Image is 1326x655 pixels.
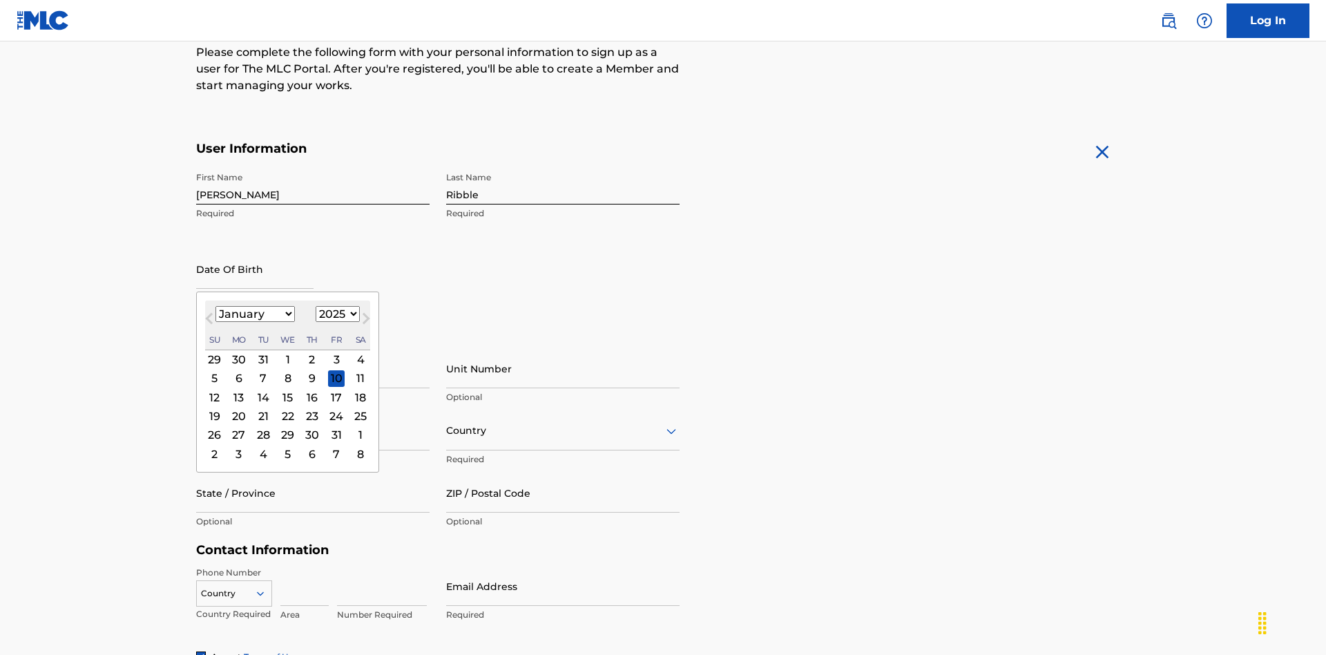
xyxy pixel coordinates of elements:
div: Choose Thursday, February 6th, 2025 [304,446,320,462]
div: Friday [328,332,345,348]
div: Choose Friday, February 7th, 2025 [328,446,345,462]
img: search [1160,12,1177,29]
div: Help [1191,7,1218,35]
div: Tuesday [255,332,271,348]
h5: Personal Address [196,334,1130,350]
div: Choose Tuesday, January 14th, 2025 [255,389,271,406]
img: MLC Logo [17,10,70,30]
div: Saturday [352,332,369,348]
div: Choose Wednesday, January 8th, 2025 [280,370,296,387]
div: Choose Tuesday, January 21st, 2025 [255,408,271,424]
div: Choose Wednesday, February 5th, 2025 [280,446,296,462]
div: Choose Monday, January 20th, 2025 [231,408,247,424]
div: Choose Wednesday, January 1st, 2025 [280,351,296,368]
a: Public Search [1155,7,1182,35]
div: Choose Tuesday, February 4th, 2025 [255,446,271,462]
div: Choose Saturday, February 1st, 2025 [352,427,369,444]
div: Choose Date [196,292,379,473]
div: Choose Wednesday, January 29th, 2025 [280,427,296,444]
div: Choose Friday, January 3rd, 2025 [328,351,345,368]
div: Choose Tuesday, January 7th, 2025 [255,370,271,387]
p: Country Required [196,608,272,620]
button: Next Month [355,310,377,332]
div: Choose Sunday, January 19th, 2025 [206,408,223,424]
div: Choose Sunday, February 2nd, 2025 [206,446,223,462]
img: close [1091,141,1113,163]
div: Choose Friday, January 31st, 2025 [328,427,345,444]
div: Choose Thursday, January 23rd, 2025 [304,408,320,424]
div: Choose Tuesday, January 28th, 2025 [255,427,271,444]
p: Required [446,609,680,621]
div: Choose Monday, February 3rd, 2025 [231,446,247,462]
p: Required [446,453,680,466]
a: Log In [1227,3,1309,38]
div: Choose Sunday, January 5th, 2025 [206,370,223,387]
div: Choose Sunday, January 12th, 2025 [206,389,223,406]
div: Choose Friday, January 10th, 2025 [328,370,345,387]
p: Please complete the following form with your personal information to sign up as a user for The ML... [196,44,680,94]
div: Choose Tuesday, December 31st, 2024 [255,351,271,368]
p: Optional [196,515,430,528]
p: Required [196,207,430,220]
h5: Contact Information [196,542,680,558]
div: Sunday [206,332,223,348]
p: Optional [446,391,680,404]
div: Thursday [304,332,320,348]
div: Choose Saturday, January 11th, 2025 [352,370,369,387]
div: Wednesday [280,332,296,348]
p: Area [280,609,329,621]
div: Choose Sunday, December 29th, 2024 [206,351,223,368]
div: Choose Monday, January 6th, 2025 [231,370,247,387]
div: Month January, 2025 [205,350,370,464]
div: Choose Wednesday, January 22nd, 2025 [280,408,296,424]
div: Choose Thursday, January 9th, 2025 [304,370,320,387]
div: Choose Monday, January 13th, 2025 [231,389,247,406]
img: help [1196,12,1213,29]
div: Choose Sunday, January 26th, 2025 [206,427,223,444]
div: Choose Monday, December 30th, 2024 [231,351,247,368]
div: Choose Wednesday, January 15th, 2025 [280,389,296,406]
div: Choose Saturday, January 18th, 2025 [352,389,369,406]
p: Required [446,207,680,220]
div: Choose Saturday, February 8th, 2025 [352,446,369,462]
div: Choose Thursday, January 30th, 2025 [304,427,320,444]
div: Choose Saturday, January 25th, 2025 [352,408,369,424]
div: Choose Thursday, January 2nd, 2025 [304,351,320,368]
div: Monday [231,332,247,348]
div: Choose Monday, January 27th, 2025 [231,427,247,444]
p: Optional [446,515,680,528]
div: Choose Thursday, January 16th, 2025 [304,389,320,406]
div: Choose Friday, January 17th, 2025 [328,389,345,406]
div: Drag [1251,602,1274,644]
div: Choose Friday, January 24th, 2025 [328,408,345,424]
p: Number Required [337,609,427,621]
button: Previous Month [198,310,220,332]
div: Choose Saturday, January 4th, 2025 [352,351,369,368]
iframe: Chat Widget [1257,589,1326,655]
h5: User Information [196,141,680,157]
